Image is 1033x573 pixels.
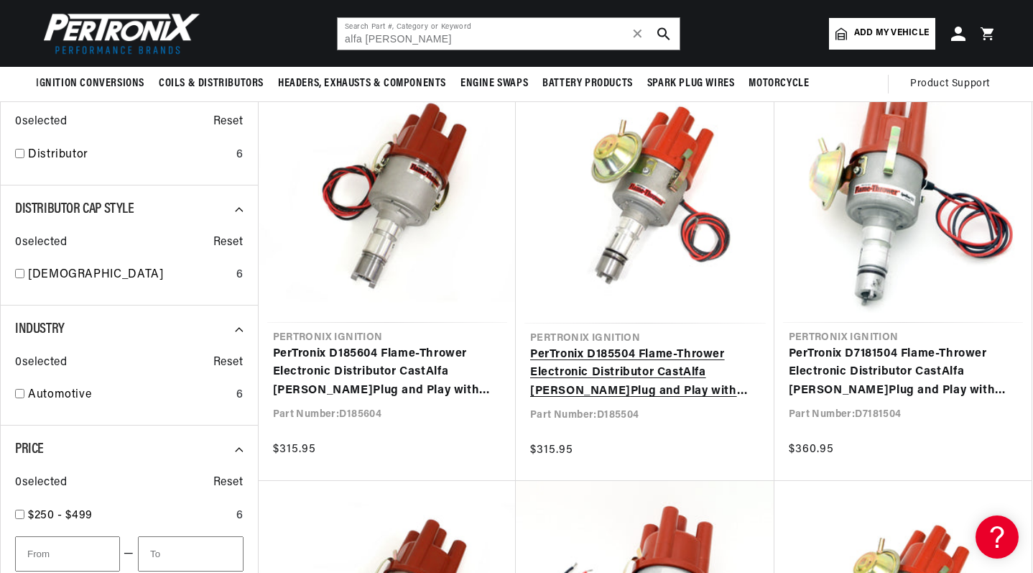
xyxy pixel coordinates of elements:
summary: Battery Products [535,67,640,101]
span: Battery Products [542,76,633,91]
div: 6 [236,507,244,526]
a: PerTronix D185604 Flame-Thrower Electronic Distributor CastAlfa [PERSON_NAME]Plug and Play with I... [273,345,502,400]
summary: Headers, Exhausts & Components [271,67,453,101]
span: Reset [213,113,244,132]
span: Headers, Exhausts & Components [278,76,446,91]
span: Spark Plug Wires [647,76,735,91]
div: 6 [236,386,244,405]
a: [DEMOGRAPHIC_DATA] [28,266,231,285]
span: Coils & Distributors [159,76,264,91]
input: Search Part #, Category or Keyword [338,18,680,50]
summary: Product Support [910,67,997,101]
span: $250 - $499 [28,510,93,521]
span: Motorcycle [749,76,809,91]
span: Reset [213,354,244,372]
div: 6 [236,266,244,285]
a: PerTronix D185504 Flame-Thrower Electronic Distributor CastAlfa [PERSON_NAME]Plug and Play with I... [530,346,760,401]
summary: Coils & Distributors [152,67,271,101]
span: 0 selected [15,234,67,252]
span: Industry [15,322,65,336]
span: Reset [213,474,244,492]
summary: Motorcycle [741,67,816,101]
span: Engine Swaps [460,76,528,91]
button: search button [648,18,680,50]
span: Price [15,442,44,457]
summary: Engine Swaps [453,67,535,101]
input: From [15,536,120,572]
span: Distributor Cap Style [15,202,134,216]
div: 6 [236,146,244,165]
span: Product Support [910,76,990,92]
summary: Ignition Conversions [36,67,152,101]
span: — [124,545,134,564]
a: PerTronix D7181504 Flame-Thrower Electronic Distributor CastAlfa [PERSON_NAME]Plug and Play with ... [789,345,1018,400]
span: Ignition Conversions [36,76,144,91]
span: Reset [213,234,244,252]
summary: Spark Plug Wires [640,67,742,101]
a: Automotive [28,386,231,405]
span: 0 selected [15,113,67,132]
span: 0 selected [15,354,67,372]
input: To [138,536,243,572]
img: Pertronix [36,9,201,58]
a: Distributor [28,146,231,165]
span: 0 selected [15,474,67,492]
span: Add my vehicle [854,27,929,40]
a: Add my vehicle [829,18,935,50]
